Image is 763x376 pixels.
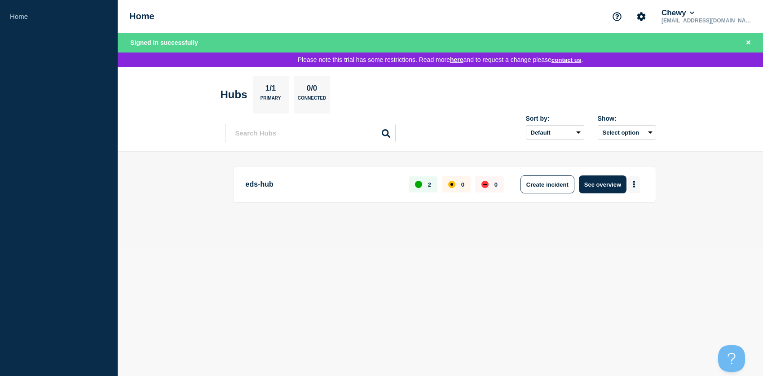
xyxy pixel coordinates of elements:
select: Sort by [526,125,584,140]
div: Show: [598,115,656,122]
p: 1/1 [262,84,279,96]
p: 0 [494,181,498,188]
button: See overview [579,175,626,193]
iframe: Help Scout Beacon - Open [718,345,745,372]
p: Connected [298,96,326,105]
p: 0 [461,181,464,188]
div: down [481,181,489,188]
div: up [415,181,422,188]
h2: Hubs [221,88,247,101]
p: 0/0 [303,84,321,96]
button: Account settings [632,7,651,26]
p: [EMAIL_ADDRESS][DOMAIN_NAME] [660,17,753,24]
input: Search Hubs [225,124,396,142]
button: Create incident [520,175,574,193]
div: Sort by: [526,115,584,122]
div: affected [448,181,455,188]
button: Contact us [551,57,582,63]
button: Select option [598,125,656,140]
span: Signed in successfully [130,39,198,46]
a: here [450,56,463,63]
p: 2 [428,181,431,188]
h1: Home [129,11,154,22]
button: Support [608,7,626,26]
p: eds-hub [246,175,399,193]
p: Primary [260,96,281,105]
button: Chewy [660,9,696,17]
button: Close banner [743,38,754,48]
div: Please note this trial has some restrictions. Read more and to request a change please . [118,52,763,67]
button: More actions [628,176,640,193]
